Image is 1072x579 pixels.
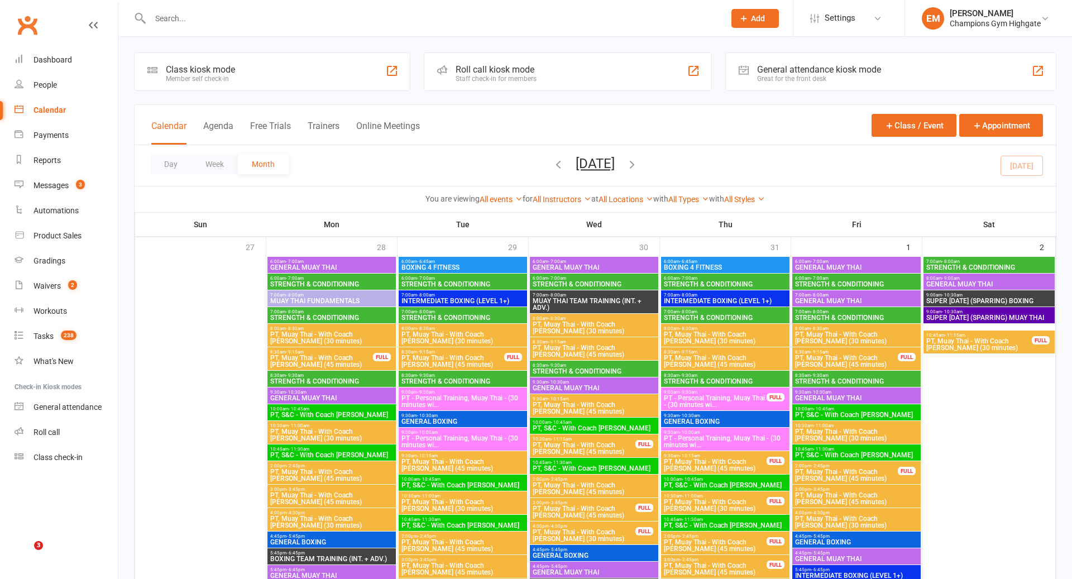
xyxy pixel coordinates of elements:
[549,477,567,482] span: - 2:45pm
[33,428,60,437] div: Roll call
[663,373,787,378] span: 8:30am
[767,457,784,465] div: FULL
[15,198,118,223] a: Automations
[417,293,435,298] span: - 8:00am
[663,378,787,385] span: STRENGTH & CONDITIONING
[532,339,656,344] span: 8:30am
[532,259,656,264] span: 6:00am
[635,440,653,448] div: FULL
[401,418,525,425] span: GENERAL BOXING
[270,314,394,321] span: STRENGTH & CONDITIONING
[548,316,566,321] span: - 8:30am
[532,465,656,472] span: PT, S&C - With Coach [PERSON_NAME]
[942,309,963,314] span: - 10:30am
[33,281,61,290] div: Waivers
[731,9,779,28] button: Add
[68,280,77,290] span: 2
[950,8,1041,18] div: [PERSON_NAME]
[532,385,656,391] span: GENERAL MUAY THAI
[795,395,918,401] span: GENERAL MUAY THAI
[811,309,829,314] span: - 8:00am
[33,106,66,114] div: Calendar
[795,355,898,368] span: PT, Muay Thai - With Coach [PERSON_NAME] (45 minutes)
[420,494,441,499] span: - 11:00am
[757,64,881,75] div: General attendance kiosk mode
[401,458,525,472] span: PT, Muay Thai - With Coach [PERSON_NAME] (45 minutes)
[679,293,697,298] span: - 8:00am
[795,463,898,468] span: 2:00pm
[533,195,591,204] a: All Instructors
[401,309,525,314] span: 7:00am
[767,497,784,505] div: FULL
[417,413,438,418] span: - 10:30am
[795,281,918,288] span: STRENGTH & CONDITIONING
[872,114,956,137] button: Class / Event
[270,293,394,298] span: 7:00am
[270,326,394,331] span: 8:00am
[532,368,656,375] span: STRENGTH & CONDITIONING
[33,357,74,366] div: What's New
[286,463,305,468] span: - 2:45pm
[679,350,697,355] span: - 9:15am
[270,492,394,505] span: PT, Muay Thai - With Coach [PERSON_NAME] (45 minutes)
[15,223,118,248] a: Product Sales
[532,281,656,288] span: STRENGTH & CONDITIONING
[757,75,881,83] div: Great for the front desk
[795,390,918,395] span: 9:30am
[417,350,435,355] span: - 9:15am
[417,276,435,281] span: - 7:00am
[813,406,834,411] span: - 10:45am
[504,353,522,361] div: FULL
[420,477,441,482] span: - 10:45am
[33,181,69,190] div: Messages
[33,403,102,411] div: General attendance
[551,437,572,442] span: - 11:15am
[401,298,525,304] span: INTERMEDIATE BOXING (LEVEL 1+)
[663,458,767,472] span: PT, Muay Thai - With Coach [PERSON_NAME] (45 minutes)
[922,7,944,30] div: EM
[532,344,656,358] span: PT, Muay Thai - With Coach [PERSON_NAME] (45 minutes)
[813,423,834,428] span: - 11:00am
[548,396,569,401] span: - 10:15am
[548,293,566,298] span: - 8:00am
[270,373,394,378] span: 8:30am
[33,256,65,265] div: Gradings
[548,363,566,368] span: - 9:30am
[15,274,118,299] a: Waivers 2
[811,293,829,298] span: - 8:00am
[15,445,118,470] a: Class kiosk mode
[532,420,656,425] span: 10:00am
[663,309,787,314] span: 7:00am
[906,237,922,256] div: 1
[532,264,656,271] span: GENERAL MUAY THAI
[926,309,1052,314] span: 9:00am
[709,194,724,203] strong: with
[811,487,830,492] span: - 3:45pm
[401,413,525,418] span: 9:30am
[679,453,700,458] span: - 10:15am
[663,453,767,458] span: 9:30am
[945,333,965,338] span: - 11:15am
[401,281,525,288] span: STRENGTH & CONDITIONING
[480,195,523,204] a: All events
[308,121,339,145] button: Trainers
[61,331,76,340] span: 238
[548,339,566,344] span: - 9:15am
[401,331,525,344] span: PT, Muay Thai - With Coach [PERSON_NAME] (30 minutes)
[150,154,192,174] button: Day
[679,413,700,418] span: - 10:30am
[356,121,420,145] button: Online Meetings
[663,331,787,344] span: PT, Muay Thai - With Coach [PERSON_NAME] (30 minutes)
[811,390,831,395] span: - 10:30am
[270,355,374,368] span: PT, Muay Thai - With Coach [PERSON_NAME] (45 minutes)
[33,307,67,315] div: Workouts
[532,401,656,415] span: PT, Muay Thai - With Coach [PERSON_NAME] (45 minutes)
[532,425,656,432] span: PT, S&C - With Coach [PERSON_NAME]
[663,390,767,395] span: 9:00am
[15,395,118,420] a: General attendance kiosk mode
[15,123,118,148] a: Payments
[401,264,525,271] span: BOXING 4 FITNESS
[417,326,435,331] span: - 8:30am
[33,131,69,140] div: Payments
[795,331,918,344] span: PT, Muay Thai - With Coach [PERSON_NAME] (30 minutes)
